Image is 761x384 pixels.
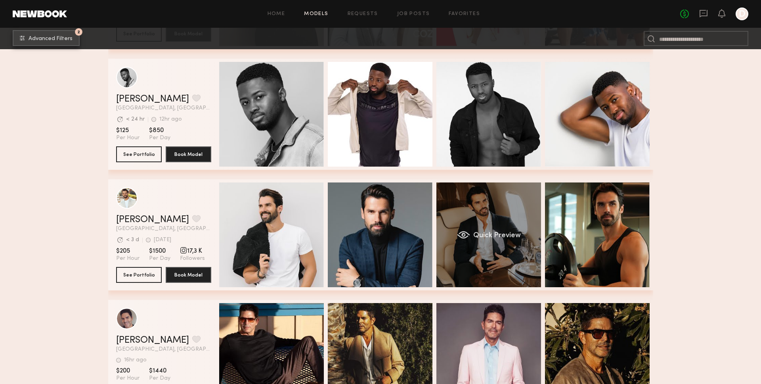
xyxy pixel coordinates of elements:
[13,30,80,46] button: 2Advanced Filters
[449,12,480,17] a: Favorites
[116,255,140,262] span: Per Hour
[180,255,205,262] span: Followers
[304,12,328,17] a: Models
[154,237,171,243] div: [DATE]
[473,232,520,239] span: Quick Preview
[348,12,378,17] a: Requests
[116,146,162,162] button: See Portfolio
[126,237,139,243] div: < 3 d
[116,347,211,352] span: [GEOGRAPHIC_DATA], [GEOGRAPHIC_DATA]
[149,375,170,382] span: Per Day
[149,255,170,262] span: Per Day
[149,127,170,134] span: $850
[29,36,73,42] span: Advanced Filters
[166,267,211,283] button: Book Model
[159,117,182,122] div: 12hr ago
[116,247,140,255] span: $205
[126,117,145,122] div: < 24 hr
[124,357,147,363] div: 16hr ago
[116,134,140,142] span: Per Hour
[397,12,430,17] a: Job Posts
[116,94,189,104] a: [PERSON_NAME]
[736,8,748,20] a: D
[116,267,162,283] button: See Portfolio
[268,12,285,17] a: Home
[149,367,170,375] span: $1440
[116,336,189,345] a: [PERSON_NAME]
[77,30,80,34] span: 2
[116,127,140,134] span: $125
[116,226,211,232] span: [GEOGRAPHIC_DATA], [GEOGRAPHIC_DATA]
[116,367,140,375] span: $200
[166,146,211,162] button: Book Model
[116,215,189,225] a: [PERSON_NAME]
[149,247,170,255] span: $1500
[149,134,170,142] span: Per Day
[180,247,205,255] span: 17,3 K
[116,375,140,382] span: Per Hour
[116,106,211,111] span: [GEOGRAPHIC_DATA], [GEOGRAPHIC_DATA]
